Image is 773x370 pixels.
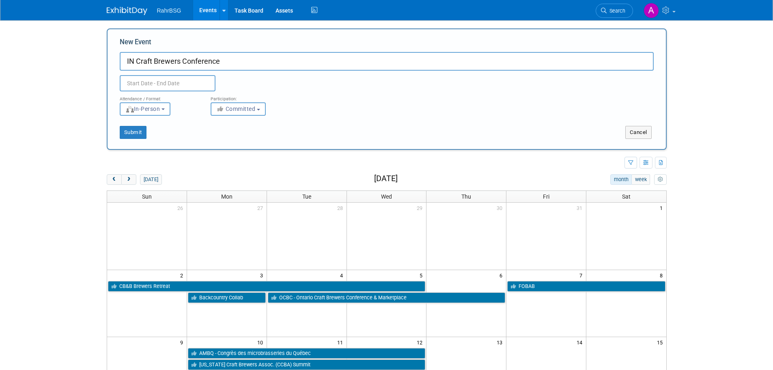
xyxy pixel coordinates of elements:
[188,359,426,370] a: [US_STATE] Craft Brewers Assoc. (CCBA) Summit
[120,91,198,102] div: Attendance / Format:
[507,281,665,292] a: FOBAB
[268,292,506,303] a: OCBC - Ontario Craft Brewers Conference & Marketplace
[419,270,426,280] span: 5
[543,193,549,200] span: Fri
[461,193,471,200] span: Thu
[121,174,136,185] button: next
[256,337,267,347] span: 10
[142,193,152,200] span: Sun
[496,337,506,347] span: 13
[120,102,170,116] button: In-Person
[644,3,659,18] img: Ashley Grotewold
[336,337,347,347] span: 11
[659,203,666,213] span: 1
[256,203,267,213] span: 27
[140,174,161,185] button: [DATE]
[656,337,666,347] span: 15
[416,337,426,347] span: 12
[576,203,586,213] span: 31
[177,203,187,213] span: 26
[374,174,398,183] h2: [DATE]
[120,75,215,91] input: Start Date - End Date
[211,102,266,116] button: Committed
[339,270,347,280] span: 4
[188,292,266,303] a: Backcountry Collab
[107,174,122,185] button: prev
[211,91,289,102] div: Participation:
[659,270,666,280] span: 8
[221,193,233,200] span: Mon
[179,270,187,280] span: 2
[108,281,426,292] a: CB&B Brewers Retreat
[336,203,347,213] span: 28
[120,37,151,50] label: New Event
[107,7,147,15] img: ExhibitDay
[259,270,267,280] span: 3
[654,174,666,185] button: myCustomButton
[576,337,586,347] span: 14
[302,193,311,200] span: Tue
[120,52,654,71] input: Name of Trade Show / Conference
[179,337,187,347] span: 9
[658,177,663,182] i: Personalize Calendar
[631,174,650,185] button: week
[596,4,633,18] a: Search
[607,8,625,14] span: Search
[625,126,652,139] button: Cancel
[120,126,146,139] button: Submit
[610,174,632,185] button: month
[622,193,631,200] span: Sat
[496,203,506,213] span: 30
[188,348,426,359] a: AMBQ - Congrès des microbrasseries du Québec
[499,270,506,280] span: 6
[157,7,181,14] span: RahrBSG
[216,106,256,112] span: Committed
[416,203,426,213] span: 29
[579,270,586,280] span: 7
[381,193,392,200] span: Wed
[125,106,160,112] span: In-Person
